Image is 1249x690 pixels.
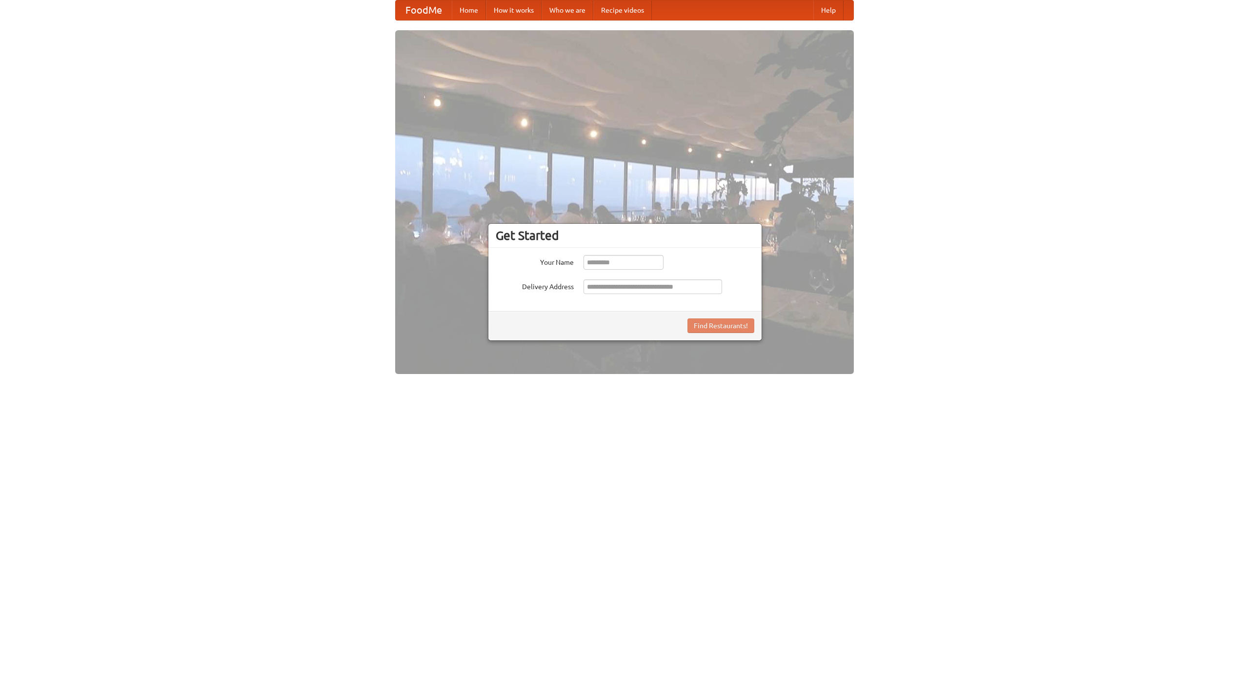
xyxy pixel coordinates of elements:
label: Your Name [496,255,574,267]
a: Recipe videos [593,0,652,20]
a: Help [813,0,844,20]
a: FoodMe [396,0,452,20]
button: Find Restaurants! [687,318,754,333]
a: How it works [486,0,542,20]
h3: Get Started [496,228,754,243]
label: Delivery Address [496,279,574,292]
a: Home [452,0,486,20]
a: Who we are [542,0,593,20]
